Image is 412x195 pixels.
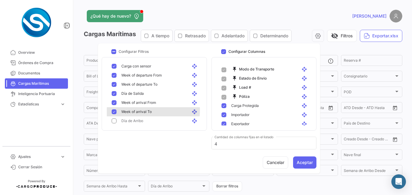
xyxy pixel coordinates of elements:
span: Week of departure To [121,82,157,87]
mat-icon: push_pin [232,85,239,90]
button: A tiempo [141,30,172,42]
span: [PERSON_NAME] [352,13,387,19]
button: Aceptar [293,156,316,169]
mat-icon: open_with [192,73,199,78]
mat-icon: open_with [302,76,309,81]
span: Inteligencia Portuaria [18,91,66,97]
span: A tiempo [151,33,169,39]
span: Week of departure From [121,73,162,78]
div: Abrir Intercom Messenger [391,174,406,189]
span: País de Destino [344,122,394,126]
span: Exportador [231,121,249,127]
button: Open calendar [390,103,400,112]
h3: Cargas Marítimas [84,30,293,42]
span: Estadísticas [18,101,58,107]
span: Importador [231,112,249,118]
mat-icon: open_with [192,118,199,124]
button: Retrasado [175,30,209,42]
mat-icon: open_with [302,121,309,127]
a: Documentos [5,68,68,78]
span: Nave final [344,154,394,158]
input: ATD Hasta [349,106,371,111]
button: Borrar filtros [212,181,242,191]
span: Póliza [232,94,250,99]
span: POD [344,91,394,95]
h3: Configurar Columnas [228,49,265,54]
a: Cargas Marítimas [5,78,68,89]
span: Load # [232,85,251,90]
input: Creado Hasta [349,138,371,142]
span: Marca de Sensor [86,154,137,158]
span: Semana de Arribo Hasta [86,185,137,189]
img: placeholder-user.png [390,10,402,22]
button: Adelantado [211,30,248,42]
button: visibility_offFiltros [327,30,357,42]
mat-icon: open_with [192,63,199,69]
span: Week of arrival From [121,100,156,105]
a: Overview [5,47,68,58]
input: ATA Desde [86,122,87,126]
span: expand_more [60,154,66,159]
mat-icon: open_with [302,67,309,72]
span: Overview [18,50,66,55]
span: Estado de Envio [232,76,267,81]
mat-icon: push_pin [232,67,239,72]
span: Día de Arribo [121,118,143,124]
span: Cerrar Sesión [18,164,66,170]
span: Freight Forwarder [86,91,137,95]
mat-icon: open_with [302,85,309,90]
mat-icon: open_with [192,100,199,105]
span: Consignatario [344,75,394,79]
span: Semana de Arribo Desde [344,169,394,174]
mat-icon: open_with [192,109,199,115]
img: Logo+spray-solutions.png [21,7,52,38]
button: Cancelar [263,156,288,169]
span: Día de Arribo [151,185,201,189]
input: ATA Hasta [91,122,113,126]
button: Exportar.xlsx [360,30,402,42]
span: Week of arrival To [121,109,152,115]
span: Día de Salida [121,91,144,96]
mat-icon: push_pin [232,76,239,81]
span: Adelantado [221,33,245,39]
span: expand_more [60,101,66,107]
span: Producto / SKU [86,59,137,63]
button: Open calendar [390,135,400,144]
span: Cargas Marítimas [18,81,66,86]
mat-icon: open_with [192,91,199,96]
span: visibility_off [331,32,338,39]
span: Modo de Transporte [232,67,274,72]
span: Documentos [18,70,66,76]
span: Nave próxima a arribar en [86,138,137,142]
span: Ajustes [18,154,58,159]
a: Inteligencia Portuaria [5,89,68,99]
mat-icon: open_with [302,103,309,108]
mat-icon: open_with [302,94,309,99]
button: ¿Qué hay de nuevo? [87,10,143,22]
span: Carga Protegida [231,103,259,108]
h3: Configurar Filtros [119,49,149,54]
mat-icon: open_with [302,112,309,118]
span: Determinando [260,33,288,39]
span: Carga con sensor [121,63,151,69]
span: ¿Qué hay de nuevo? [90,13,131,19]
span: Órdenes de Compra [18,60,66,66]
span: Retrasado [185,33,206,39]
a: Órdenes de Compra [5,58,68,68]
span: Compañía naviera [86,106,137,111]
button: Open calendar [326,103,335,112]
mat-icon: push_pin [232,94,239,99]
button: Determinando [250,30,291,42]
mat-icon: open_with [192,82,199,87]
